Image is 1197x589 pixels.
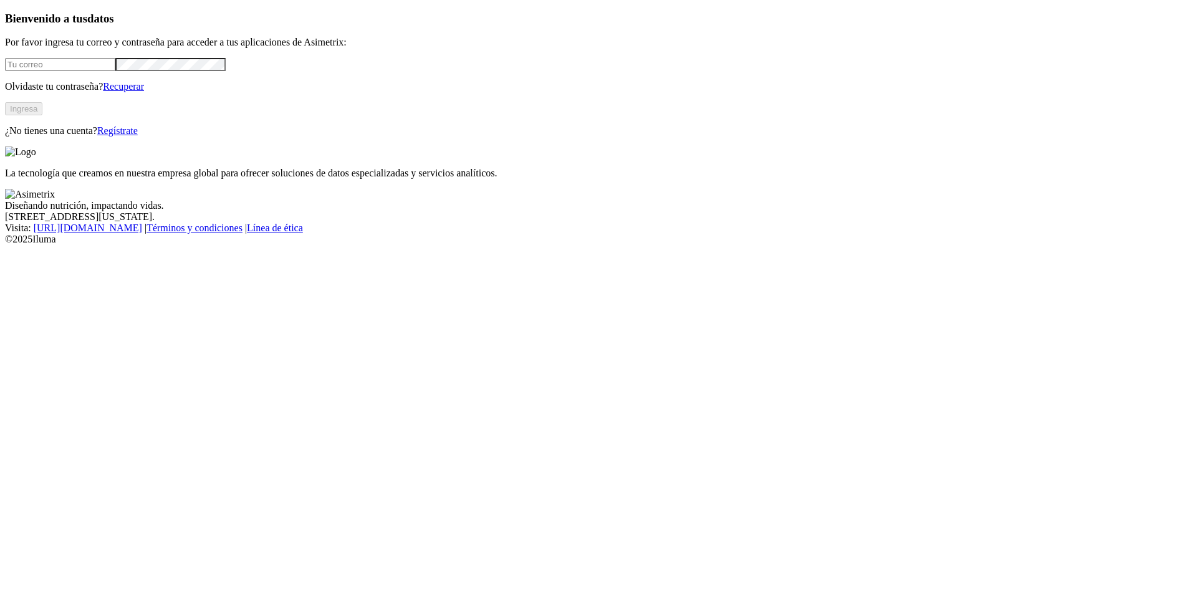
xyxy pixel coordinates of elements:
[5,102,42,115] button: Ingresa
[5,37,1192,48] p: Por favor ingresa tu correo y contraseña para acceder a tus aplicaciones de Asimetrix:
[5,223,1192,234] div: Visita : | |
[5,81,1192,92] p: Olvidaste tu contraseña?
[34,223,142,233] a: [URL][DOMAIN_NAME]
[5,211,1192,223] div: [STREET_ADDRESS][US_STATE].
[5,146,36,158] img: Logo
[5,12,1192,26] h3: Bienvenido a tus
[247,223,303,233] a: Línea de ética
[97,125,138,136] a: Regístrate
[103,81,144,92] a: Recuperar
[5,234,1192,245] div: © 2025 Iluma
[147,223,243,233] a: Términos y condiciones
[5,168,1192,179] p: La tecnología que creamos en nuestra empresa global para ofrecer soluciones de datos especializad...
[5,125,1192,136] p: ¿No tienes una cuenta?
[5,189,55,200] img: Asimetrix
[5,200,1192,211] div: Diseñando nutrición, impactando vidas.
[5,58,115,71] input: Tu correo
[87,12,114,25] span: datos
